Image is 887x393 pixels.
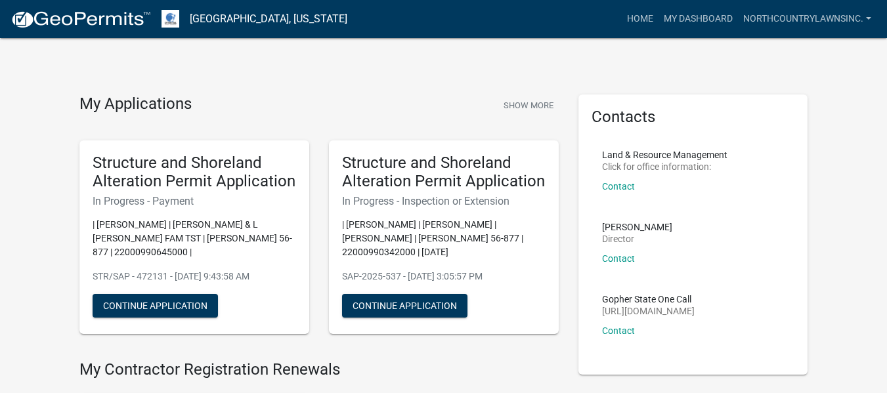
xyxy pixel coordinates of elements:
a: Contact [602,181,635,192]
a: My Dashboard [659,7,738,31]
button: Show More [498,94,559,116]
a: Contact [602,325,635,336]
img: Otter Tail County, Minnesota [162,10,179,28]
p: [URL][DOMAIN_NAME] [602,306,695,316]
p: Land & Resource Management [602,150,727,159]
h5: Structure and Shoreland Alteration Permit Application [342,154,546,192]
h6: In Progress - Inspection or Extension [342,195,546,207]
p: [PERSON_NAME] [602,222,672,232]
a: Home [622,7,659,31]
p: SAP-2025-537 - [DATE] 3:05:57 PM [342,270,546,283]
p: | [PERSON_NAME] | [PERSON_NAME] | [PERSON_NAME] | [PERSON_NAME] 56-877 | 22000990342000 | [DATE] [342,218,546,259]
a: [GEOGRAPHIC_DATA], [US_STATE] [190,8,347,30]
h5: Structure and Shoreland Alteration Permit Application [93,154,296,192]
p: Gopher State One Call [602,295,695,304]
h4: My Applications [79,94,192,114]
a: NorthCountryLawnsInc. [738,7,876,31]
p: | [PERSON_NAME] | [PERSON_NAME] & L [PERSON_NAME] FAM TST | [PERSON_NAME] 56-877 | 22000990645000 | [93,218,296,259]
button: Continue Application [342,294,467,318]
h6: In Progress - Payment [93,195,296,207]
p: Director [602,234,672,243]
h5: Contacts [592,108,795,127]
p: Click for office information: [602,162,727,171]
a: Contact [602,253,635,264]
h4: My Contractor Registration Renewals [79,360,559,379]
button: Continue Application [93,294,218,318]
p: STR/SAP - 472131 - [DATE] 9:43:58 AM [93,270,296,283]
